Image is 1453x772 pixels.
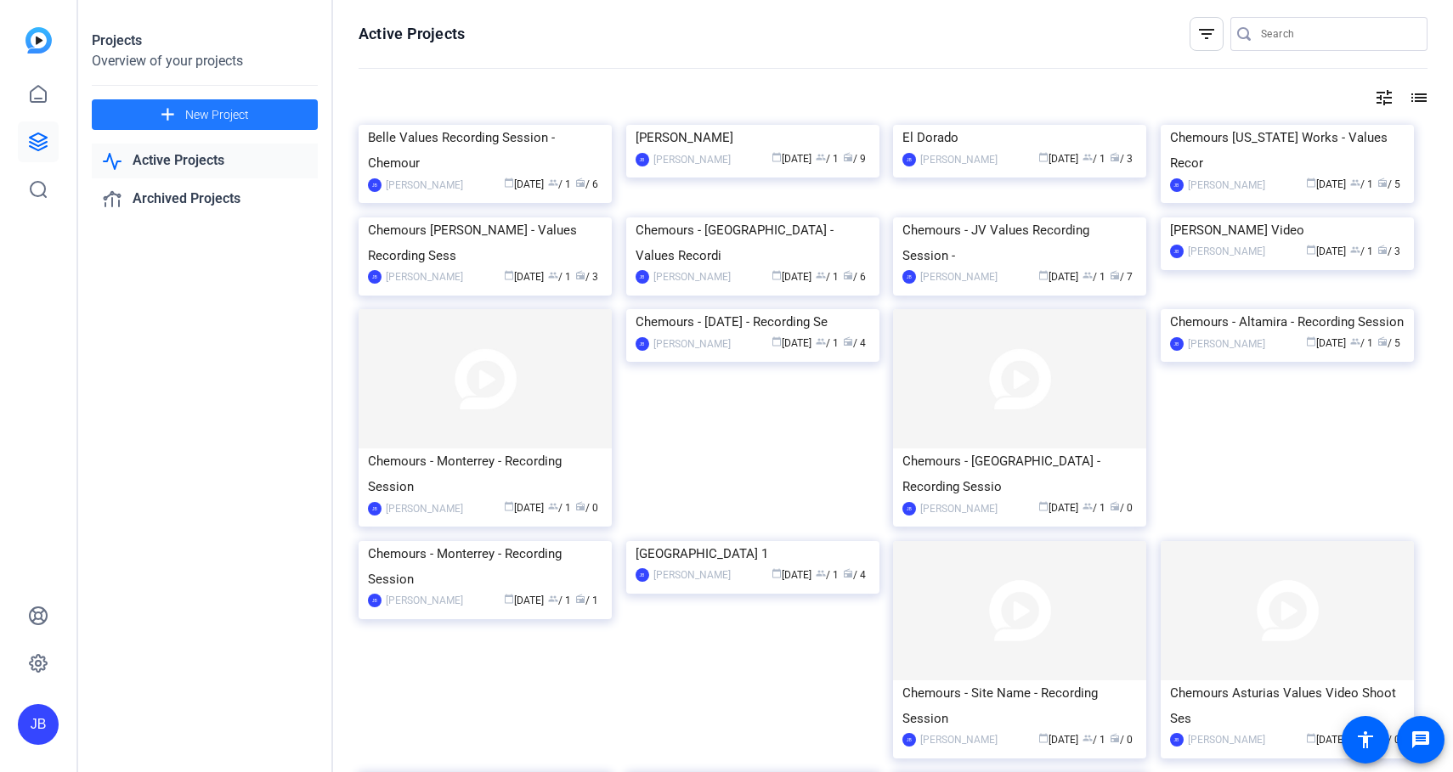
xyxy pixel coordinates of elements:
span: radio [575,594,585,604]
span: / 1 [816,569,839,581]
span: / 9 [843,153,866,165]
img: blue-gradient.svg [25,27,52,54]
span: radio [1377,245,1388,255]
a: Archived Projects [92,182,318,217]
h1: Active Projects [359,24,465,44]
div: [PERSON_NAME] [920,500,998,517]
span: radio [1110,270,1120,280]
span: / 1 [548,178,571,190]
div: Chemours [US_STATE] Works - Values Recor [1170,125,1405,176]
div: JB [368,270,382,284]
mat-icon: message [1411,730,1431,750]
div: [PERSON_NAME] [1188,177,1265,194]
span: group [548,501,558,511]
span: / 4 [843,569,866,581]
span: radio [843,152,853,162]
div: [GEOGRAPHIC_DATA] 1 [636,541,870,566]
div: [PERSON_NAME] [920,151,998,168]
span: [DATE] [1038,153,1078,165]
span: [DATE] [772,153,811,165]
span: group [1350,336,1360,347]
div: Chemours - Altamira - Recording Session [1170,309,1405,335]
div: Chemours - [DATE] - Recording Se [636,309,870,335]
div: JB [902,153,916,166]
span: radio [1110,152,1120,162]
div: Belle Values Recording Session - Chemour [368,125,602,176]
span: radio [1110,501,1120,511]
div: JB [902,733,916,747]
span: / 0 [575,502,598,514]
span: / 1 [1083,271,1105,283]
span: group [548,594,558,604]
input: Search [1261,24,1414,44]
span: calendar_today [1038,270,1049,280]
span: calendar_today [504,594,514,604]
span: radio [575,501,585,511]
span: calendar_today [772,568,782,578]
div: [PERSON_NAME] [653,268,731,285]
div: JB [368,502,382,516]
span: calendar_today [772,152,782,162]
span: [DATE] [504,178,544,190]
mat-icon: add [157,104,178,126]
span: / 6 [575,178,598,190]
span: New Project [185,106,249,124]
div: Chemours - Monterrey - Recording Session [368,541,602,592]
div: [PERSON_NAME] [653,335,731,352]
span: [DATE] [1306,337,1346,349]
div: JB [368,594,382,607]
div: [PERSON_NAME] [1188,335,1265,352]
span: / 3 [1110,153,1133,165]
span: calendar_today [772,270,782,280]
span: group [1083,152,1093,162]
div: Chemours Asturias Values Video Shoot Ses [1170,680,1405,731]
span: / 0 [1110,734,1133,746]
span: [DATE] [1306,178,1346,190]
div: [PERSON_NAME] [653,151,731,168]
span: [DATE] [1038,502,1078,514]
span: group [816,152,826,162]
div: [PERSON_NAME] Video [1170,217,1405,243]
div: [PERSON_NAME] [386,177,463,194]
span: / 7 [1110,271,1133,283]
span: calendar_today [772,336,782,347]
div: [PERSON_NAME] [920,268,998,285]
div: [PERSON_NAME] [1188,731,1265,748]
div: JB [636,153,649,166]
div: Chemours [PERSON_NAME] - Values Recording Sess [368,217,602,268]
div: Overview of your projects [92,51,318,71]
span: group [548,270,558,280]
div: JB [1170,245,1184,258]
div: JB [636,568,649,582]
span: calendar_today [504,501,514,511]
span: / 1 [548,502,571,514]
div: JB [902,270,916,284]
div: JB [18,704,59,745]
a: Active Projects [92,144,318,178]
span: [DATE] [1306,245,1346,257]
span: / 1 [1083,153,1105,165]
mat-icon: filter_list [1196,24,1217,44]
span: / 1 [816,153,839,165]
span: group [816,336,826,347]
div: JB [1170,178,1184,192]
span: / 1 [1350,245,1373,257]
div: [PERSON_NAME] [386,268,463,285]
div: Chemours - Monterrey - Recording Session [368,448,602,499]
mat-icon: list [1407,87,1428,108]
span: radio [1377,178,1388,188]
span: / 1 [548,271,571,283]
span: calendar_today [1306,336,1316,347]
span: calendar_today [1306,178,1316,188]
span: [DATE] [504,502,544,514]
span: group [1083,501,1093,511]
mat-icon: accessibility [1355,730,1376,750]
span: / 1 [575,594,598,606]
div: [PERSON_NAME] [386,592,463,609]
span: [DATE] [1306,734,1346,746]
span: / 4 [843,337,866,349]
span: / 6 [843,271,866,283]
div: JB [902,502,916,516]
span: radio [843,336,853,347]
span: calendar_today [1038,152,1049,162]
